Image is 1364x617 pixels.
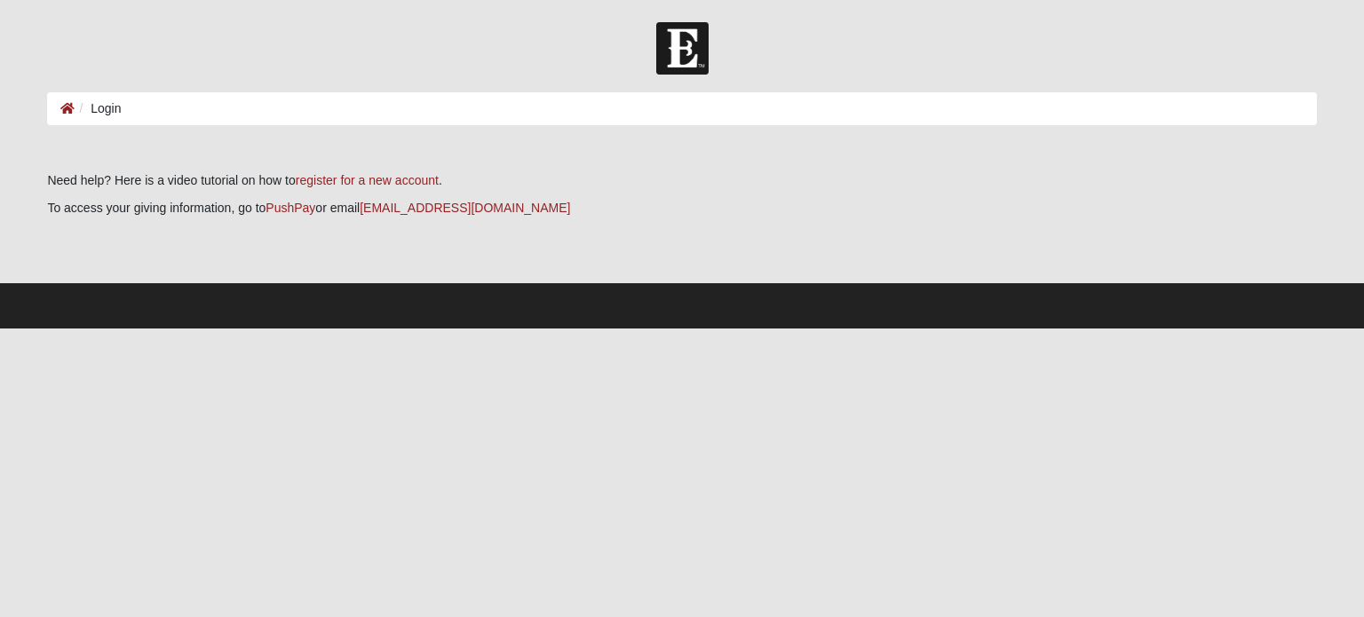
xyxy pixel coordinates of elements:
a: PushPay [266,201,315,215]
a: register for a new account [296,173,439,187]
li: Login [75,99,121,118]
a: [EMAIL_ADDRESS][DOMAIN_NAME] [360,201,570,215]
p: To access your giving information, go to or email [47,199,1316,218]
p: Need help? Here is a video tutorial on how to . [47,171,1316,190]
img: Church of Eleven22 Logo [656,22,709,75]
